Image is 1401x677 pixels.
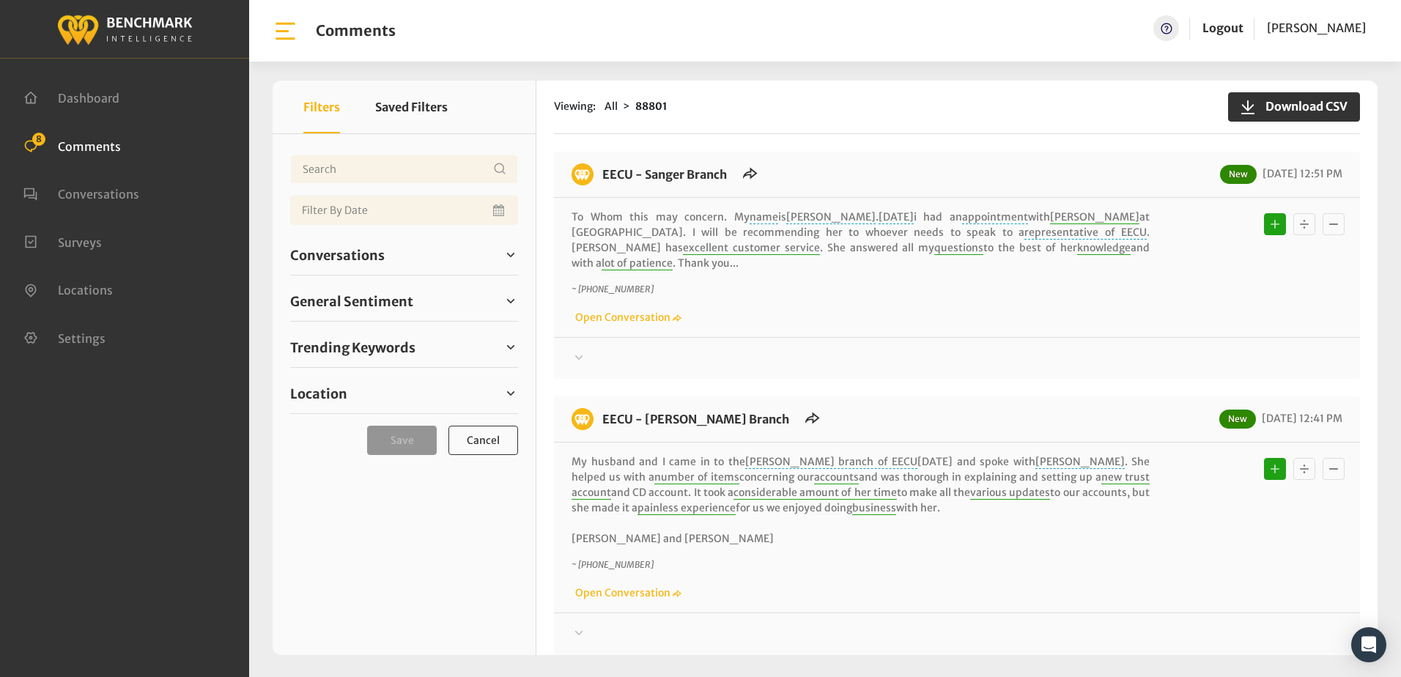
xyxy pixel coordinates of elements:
[448,426,518,455] button: Cancel
[683,241,820,255] span: excellent customer service
[58,91,119,106] span: Dashboard
[290,336,518,358] a: Trending Keywords
[1077,241,1131,255] span: knowledge
[58,138,121,153] span: Comments
[23,185,139,200] a: Conversations
[554,99,596,114] span: Viewing:
[934,241,983,255] span: questions
[635,100,668,113] strong: 88801
[733,486,897,500] span: considerable amount of her time
[290,292,413,311] span: General Sentiment
[1202,15,1243,41] a: Logout
[750,210,778,224] span: name
[1260,454,1348,484] div: Basic example
[594,408,798,430] h6: EECU - Armstrong Branch
[23,138,121,152] a: Comments 8
[1267,15,1366,41] a: [PERSON_NAME]
[572,408,594,430] img: benchmark
[58,330,106,345] span: Settings
[572,470,1150,500] span: new trust account
[970,486,1050,500] span: various updates
[1050,210,1139,224] span: [PERSON_NAME]
[962,210,1028,224] span: appointment
[23,89,119,104] a: Dashboard
[1259,167,1342,180] span: [DATE] 12:51 PM
[58,187,139,201] span: Conversations
[654,470,739,484] span: number of items
[1202,21,1243,35] a: Logout
[290,245,385,265] span: Conversations
[1351,627,1386,662] div: Open Intercom Messenger
[572,210,1150,271] p: To Whom this may concern. My is . i had an with at [GEOGRAPHIC_DATA]. I will be recommending her ...
[879,210,914,224] span: [DATE]
[602,412,789,426] a: EECU - [PERSON_NAME] Branch
[572,163,594,185] img: benchmark
[375,81,448,133] button: Saved Filters
[56,11,193,47] img: benchmark
[290,382,518,404] a: Location
[572,454,1150,547] p: My husband and I came in to the [DATE] and spoke with . She helped us with a concerning our and w...
[316,22,396,40] h1: Comments
[290,338,415,358] span: Trending Keywords
[572,284,654,295] i: ~ [PHONE_NUMBER]
[1220,165,1257,184] span: New
[852,501,896,515] span: business
[58,283,113,297] span: Locations
[490,196,509,225] button: Open Calendar
[290,155,518,184] input: Username
[290,196,518,225] input: Date range input field
[23,281,113,296] a: Locations
[602,167,727,182] a: EECU - Sanger Branch
[32,133,45,146] span: 8
[290,244,518,266] a: Conversations
[58,234,102,249] span: Surveys
[602,256,673,270] span: lot of patience
[303,81,340,133] button: Filters
[273,18,298,44] img: bar
[637,501,736,515] span: painless experience
[23,234,102,248] a: Surveys
[1267,21,1366,35] span: [PERSON_NAME]
[290,384,347,404] span: Location
[814,470,859,484] span: accounts
[1219,410,1256,429] span: New
[786,210,876,224] span: [PERSON_NAME]
[1260,210,1348,239] div: Basic example
[1257,97,1348,115] span: Download CSV
[572,311,681,324] a: Open Conversation
[1228,92,1360,122] button: Download CSV
[1024,226,1147,240] span: representative of EECU
[605,100,618,113] span: All
[1035,455,1125,469] span: [PERSON_NAME]
[572,586,681,599] a: Open Conversation
[1258,412,1342,425] span: [DATE] 12:41 PM
[23,330,106,344] a: Settings
[572,559,654,570] i: ~ [PHONE_NUMBER]
[745,455,918,469] span: [PERSON_NAME] branch of EECU
[290,290,518,312] a: General Sentiment
[594,163,736,185] h6: EECU - Sanger Branch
